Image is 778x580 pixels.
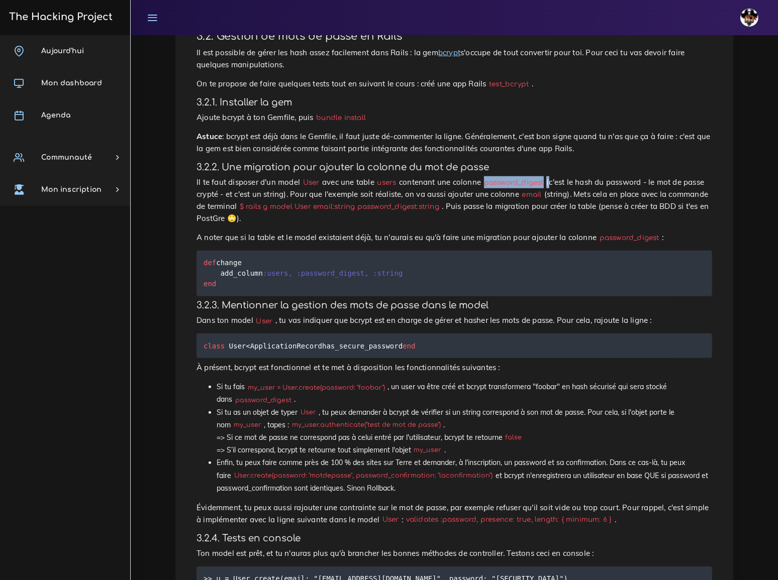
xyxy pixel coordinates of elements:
[403,515,615,525] code: validates :password, presence: true, length: { minimum: 6 }
[197,111,712,124] p: Ajoute bcrypt à ton Gemfile, puis
[245,383,387,393] code: my_user = User.create(password: "foobar")
[217,456,712,495] li: Enfin, tu peux faire comme près de 100 % des sites sur Terre et demander, à l'inscription, un pas...
[197,314,712,326] p: Dans ton model , tu vas indiquer que bcrypt est en charge de gérer et hasher les mots de passe. P...
[204,341,225,350] span: class
[481,177,546,188] code: password_digest
[503,433,525,443] code: false
[197,502,712,526] p: Évidemment, tu peux aussi rajouter une contrainte sur le mot de passe, par exemple refuser qu'il ...
[373,269,403,277] span: :string
[487,79,532,89] code: test_bcrypt
[204,280,216,288] span: end
[197,176,712,224] p: Il te faut disposer d'un model avec une table contenant une colonne (c'est le hash du password - ...
[411,445,444,455] code: my_user
[197,533,712,544] h4: 3.2.4. Tests en console
[314,112,369,123] code: bundle install
[204,259,216,267] span: def
[217,406,712,457] li: Si tu as un objet de typer , tu peux demander à bcrypt de vérifier si un string correspond à son ...
[231,471,496,481] code: User.create(password: "motdepasse", password_confirmation: "laconfirmation")
[597,233,662,243] code: password_digest
[217,381,712,406] li: Si tu fais , un user va être créé et bcrypt transformera "foobar" en hash sécurisé qui sera stock...
[41,79,102,87] span: Mon dashboard
[197,47,712,71] p: Il est possible de gérer les hash assez facilement dans Rails : la gem s'occupe de tout convertir...
[197,131,712,155] p: : bcrypt est déjà dans le Gemfile, il faut juste dé-commenter la ligne. Généralement, c'est bon s...
[289,420,443,430] code: my_user.authenticate("test de mot de passe")
[197,547,712,559] p: Ton model est prêt, et tu n'auras plus qu'à brancher les bonnes méthodes de controller. Testons c...
[41,47,84,55] span: Aujourd'hui
[229,341,246,350] span: User
[41,186,102,193] span: Mon inscription
[197,78,712,90] p: On te propose de faire quelques tests tout en suivant le cours : créé une app Rails .
[197,97,712,108] h4: 3.2.1. Installer la gem
[300,177,322,188] code: User
[41,111,70,119] span: Agenda
[204,340,418,352] code: < has_secure_password
[197,132,222,141] strong: Astuce
[288,269,293,277] span: ,
[41,154,92,161] span: Communauté
[740,9,758,27] img: avatar
[250,341,322,350] span: ApplicationRecord
[197,30,712,43] h3: 3.2. Gestion de mots de passe en Rails
[519,189,544,200] code: email
[379,515,402,525] code: User
[197,362,712,374] p: À présent, bcrypt est fonctionnel et te met à disposition les fonctionnalités suivantes :
[232,395,294,405] code: password_digest
[197,162,712,173] h4: 3.2.2. Une migration pour ajouter la colonne du mot de passe
[253,316,275,326] code: User
[298,408,319,418] code: User
[231,420,264,430] code: my_user
[237,201,442,212] code: $ rails g model User email:string password_digest:string
[403,341,415,350] span: end
[374,177,399,188] code: users
[197,231,712,244] p: A noter que si la table et le model existaient déjà, tu n'aurais eu qu'à faire une migration pour...
[438,48,460,57] a: bcrypt
[197,300,712,311] h4: 3.2.3. Mentionner la gestion des mots de passe dans le model
[297,269,364,277] span: :password_digest
[263,269,288,277] span: :users
[364,269,368,277] span: ,
[6,12,113,23] h3: The Hacking Project
[204,257,403,289] code: change add_column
